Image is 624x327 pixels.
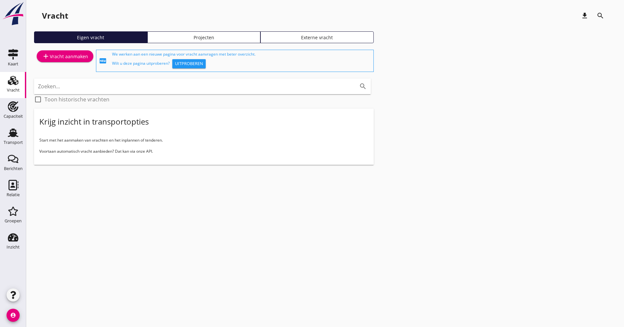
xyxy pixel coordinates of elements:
[39,116,149,127] div: Krijg inzicht in transportopties
[8,62,18,66] div: Kaart
[34,31,147,43] a: Eigen vracht
[263,34,371,41] div: Externe vracht
[39,148,369,154] p: Voortaan automatisch vracht aanbieden? Dat kan via onze API.
[42,52,50,60] i: add
[581,12,589,20] i: download
[147,31,261,43] a: Projecten
[37,34,144,41] div: Eigen vracht
[7,193,20,197] div: Relatie
[1,2,25,26] img: logo-small.a267ee39.svg
[7,309,20,322] i: account_circle
[4,140,23,145] div: Transport
[172,59,206,68] button: Uitproberen
[7,88,20,92] div: Vracht
[260,31,374,43] a: Externe vracht
[42,52,88,60] div: Vracht aanmaken
[39,137,369,143] p: Start met het aanmaken van vrachten en het inplannen of tenderen.
[37,50,93,62] a: Vracht aanmaken
[5,219,22,223] div: Groepen
[42,10,68,21] div: Vracht
[38,81,349,92] input: Zoeken...
[99,57,107,65] i: fiber_new
[4,114,23,118] div: Capaciteit
[359,82,367,90] i: search
[150,34,258,41] div: Projecten
[175,60,203,67] div: Uitproberen
[596,12,604,20] i: search
[45,96,109,103] label: Toon historische vrachten
[112,51,371,70] div: We werken aan een nieuwe pagina voor vracht aanvragen met beter overzicht. Wilt u deze pagina uit...
[4,166,23,171] div: Berichten
[7,245,20,249] div: Inzicht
